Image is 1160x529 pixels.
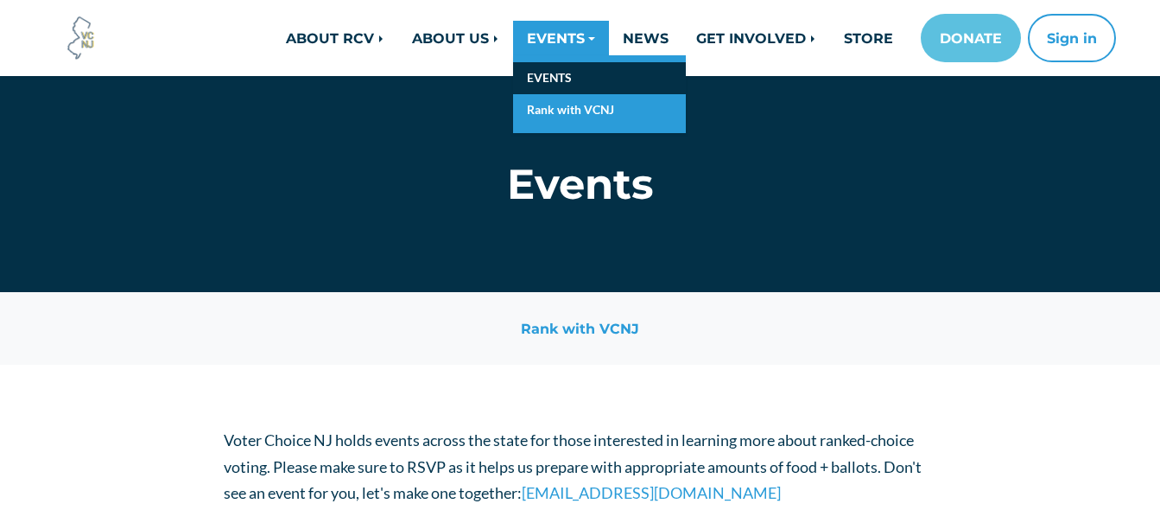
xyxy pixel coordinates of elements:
a: GET INVOLVED [682,21,830,55]
a: EVENTS [513,62,686,94]
div: EVENTS [513,55,686,133]
h1: Events [224,159,936,209]
a: Rank with VCNJ [513,94,686,126]
p: Voter Choice NJ holds events across the state for those interested in learning more about ranked-... [224,427,936,507]
nav: Main navigation [211,14,1116,62]
a: NEWS [609,21,682,55]
a: ABOUT RCV [272,21,398,55]
a: Rank with VCNJ [505,313,655,344]
a: DONATE [921,14,1021,62]
a: ABOUT US [398,21,513,55]
a: [EMAIL_ADDRESS][DOMAIN_NAME] [522,483,781,502]
a: STORE [830,21,907,55]
button: Sign in or sign up [1028,14,1116,62]
img: Voter Choice NJ [58,15,105,61]
a: EVENTS [513,21,609,55]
